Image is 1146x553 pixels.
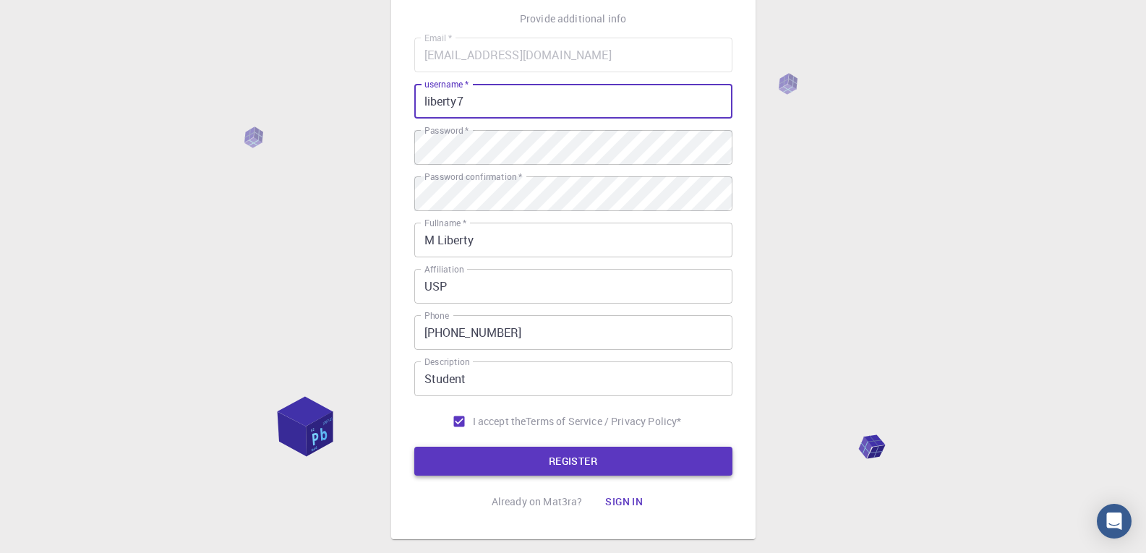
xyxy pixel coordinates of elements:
[473,414,526,429] span: I accept the
[414,447,732,476] button: REGISTER
[492,494,583,509] p: Already on Mat3ra?
[424,263,463,275] label: Affiliation
[526,414,681,429] a: Terms of Service / Privacy Policy*
[424,32,452,44] label: Email
[424,356,470,368] label: Description
[520,12,626,26] p: Provide additional info
[424,309,449,322] label: Phone
[424,217,466,229] label: Fullname
[424,78,469,90] label: username
[424,171,522,183] label: Password confirmation
[594,487,654,516] button: Sign in
[424,124,469,137] label: Password
[526,414,681,429] p: Terms of Service / Privacy Policy *
[1097,504,1132,539] div: Open Intercom Messenger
